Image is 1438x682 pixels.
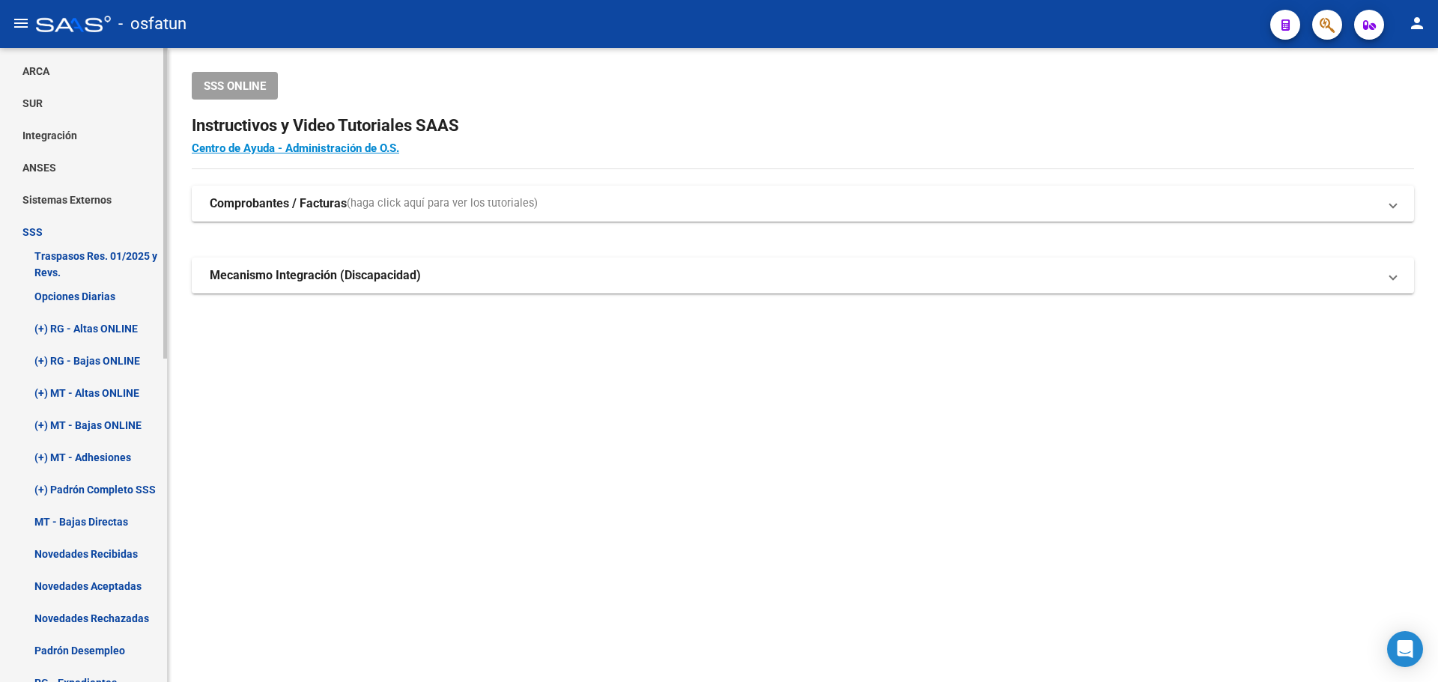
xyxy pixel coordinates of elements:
span: (haga click aquí para ver los tutoriales) [347,195,538,212]
h2: Instructivos y Video Tutoriales SAAS [192,112,1414,140]
mat-icon: person [1408,14,1426,32]
a: Centro de Ayuda - Administración de O.S. [192,141,399,155]
div: Open Intercom Messenger [1387,631,1423,667]
mat-expansion-panel-header: Mecanismo Integración (Discapacidad) [192,258,1414,293]
strong: Comprobantes / Facturas [210,195,347,212]
mat-expansion-panel-header: Comprobantes / Facturas(haga click aquí para ver los tutoriales) [192,186,1414,222]
strong: Mecanismo Integración (Discapacidad) [210,267,421,284]
span: - osfatun [118,7,186,40]
span: SSS ONLINE [204,79,266,93]
button: SSS ONLINE [192,72,278,100]
mat-icon: menu [12,14,30,32]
